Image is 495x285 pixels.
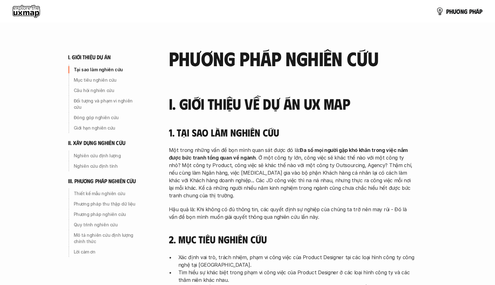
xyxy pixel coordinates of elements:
p: Mô tả nghiên cứu định lượng chính thức [74,232,141,245]
p: Câu hỏi nghiên cứu [74,87,141,94]
p: Đóng góp nghiên cứu [74,114,141,121]
a: Giới hạn nghiên cứu [68,123,144,133]
a: Quy trình nghiên cứu [68,220,144,230]
a: Đóng góp nghiên cứu [68,113,144,123]
a: Mô tả nghiên cứu định lượng chính thức [68,230,144,247]
a: Phương pháp thu thập dữ liệu [68,199,144,209]
a: Nghiên cứu định tính [68,161,144,171]
span: p [479,8,482,15]
span: p [469,8,472,15]
h4: 2. Mục tiêu nghiên cứu [169,233,415,245]
a: Câu hỏi nghiên cứu [68,85,144,96]
span: ơ [456,8,460,15]
a: phươngpháp [436,5,482,18]
a: Nghiên cứu định lượng [68,151,144,161]
p: Giới hạn nghiên cứu [74,125,141,131]
h6: i. giới thiệu dự án [68,54,111,61]
p: Hậu quả là: Khi không có đủ thông tin, các quyết định sự nghiệp của chúng ta trở nên may rủi - Đó... [169,206,415,221]
h4: 1. Tại sao làm nghiên cứu [169,126,415,138]
p: Thiết kế mẫu nghiên cứu [74,190,141,197]
a: Mục tiêu nghiên cứu [68,75,144,85]
p: Nghiên cứu định lượng [74,153,141,159]
p: Đối tượng và phạm vi nghiên cứu [74,98,141,110]
p: Nghiên cứu định tính [74,163,141,169]
p: Tại sao làm nghiên cứu [74,67,141,73]
span: h [449,8,453,15]
a: Tại sao làm nghiên cứu [68,65,144,75]
h3: I. Giới thiệu về dự án UX Map [169,96,415,112]
span: p [446,8,449,15]
a: Thiết kế mẫu nghiên cứu [68,189,144,199]
span: á [476,8,479,15]
span: h [472,8,476,15]
span: ư [453,8,456,15]
h2: phương pháp nghiên cứu [169,47,415,69]
a: Phương pháp nghiên cứu [68,209,144,219]
p: Tìm hiểu sự khác biệt trong phạm vi công việc của Product Designer ở các loại hình công ty và các... [178,269,415,284]
a: Đối tượng và phạm vi nghiên cứu [68,96,144,112]
h6: ii. xây dựng nghiên cứu [68,139,125,147]
p: Một trong những vấn đề bọn mình quan sát được đó là: . Ở một công ty lớn, công việc sẽ khác thế n... [169,146,415,199]
p: Mục tiêu nghiên cứu [74,77,141,83]
p: Xác định vai trò, trách nhiệm, phạm vi công việc của Product Designer tại các loại hình công ty c... [178,253,415,269]
p: Quy trình nghiên cứu [74,222,141,228]
p: Lời cảm ơn [74,249,141,255]
p: Phương pháp nghiên cứu [74,211,141,218]
span: g [464,8,468,15]
p: Phương pháp thu thập dữ liệu [74,201,141,207]
a: Lời cảm ơn [68,247,144,257]
h6: iii. phương pháp nghiên cứu [68,177,136,185]
span: n [460,8,464,15]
